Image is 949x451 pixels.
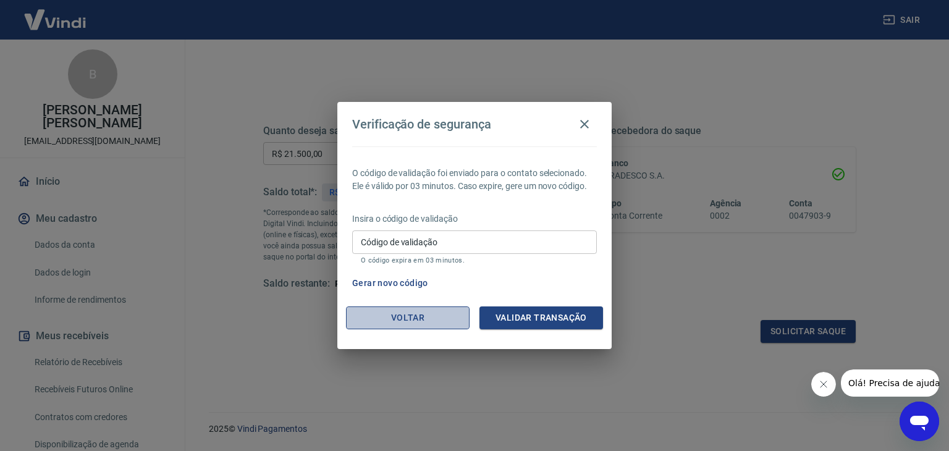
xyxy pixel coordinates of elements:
button: Voltar [346,306,470,329]
iframe: Fechar mensagem [811,372,836,397]
button: Gerar novo código [347,272,433,295]
iframe: Mensagem da empresa [841,369,939,397]
h4: Verificação de segurança [352,117,491,132]
iframe: Botão para abrir a janela de mensagens [900,402,939,441]
span: Olá! Precisa de ajuda? [7,9,104,19]
p: O código expira em 03 minutos. [361,256,588,264]
button: Validar transação [479,306,603,329]
p: Insira o código de validação [352,213,597,225]
p: O código de validação foi enviado para o contato selecionado. Ele é válido por 03 minutos. Caso e... [352,167,597,193]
